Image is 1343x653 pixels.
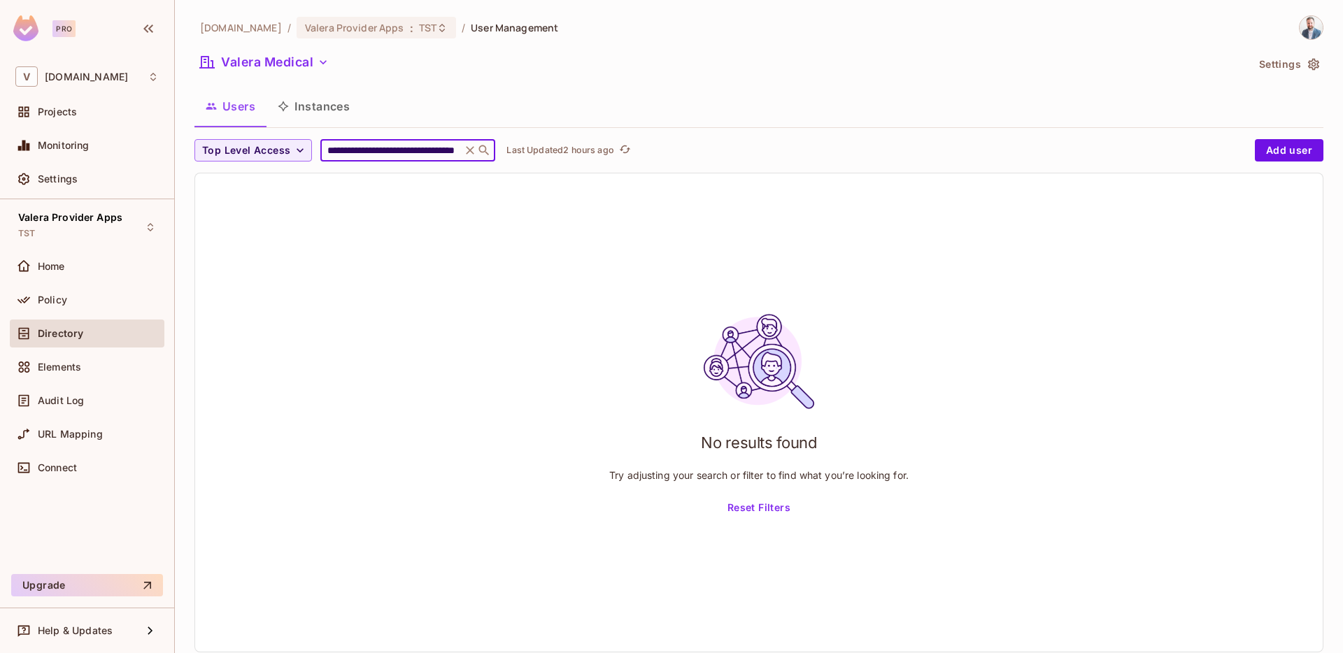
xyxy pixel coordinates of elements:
[305,21,404,34] span: Valera Provider Apps
[1300,16,1323,39] img: Josh Myers
[38,625,113,636] span: Help & Updates
[194,89,267,124] button: Users
[38,361,81,373] span: Elements
[202,142,290,159] span: Top Level Access
[15,66,38,87] span: V
[52,20,76,37] div: Pro
[200,21,282,34] span: the active workspace
[409,22,414,34] span: :
[701,432,817,453] h1: No results found
[267,89,361,124] button: Instances
[38,261,65,272] span: Home
[194,139,312,162] button: Top Level Access
[506,145,613,156] p: Last Updated 2 hours ago
[38,140,90,151] span: Monitoring
[38,106,77,117] span: Projects
[462,21,465,34] li: /
[619,143,631,157] span: refresh
[1253,53,1323,76] button: Settings
[614,142,634,159] span: Click to refresh data
[38,294,67,306] span: Policy
[13,15,38,41] img: SReyMgAAAABJRU5ErkJggg==
[419,21,436,34] span: TST
[11,574,163,596] button: Upgrade
[38,395,84,406] span: Audit Log
[471,21,558,34] span: User Management
[609,468,909,482] p: Try adjusting your search or filter to find what you’re looking for.
[194,51,334,73] button: Valera Medical
[18,212,122,223] span: Valera Provider Apps
[287,21,291,34] li: /
[617,142,634,159] button: refresh
[38,328,83,339] span: Directory
[45,71,128,82] span: Workspace: valerahealth.com
[18,228,35,239] span: TST
[1255,139,1323,162] button: Add user
[38,462,77,473] span: Connect
[722,497,796,519] button: Reset Filters
[38,429,103,440] span: URL Mapping
[38,173,78,185] span: Settings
